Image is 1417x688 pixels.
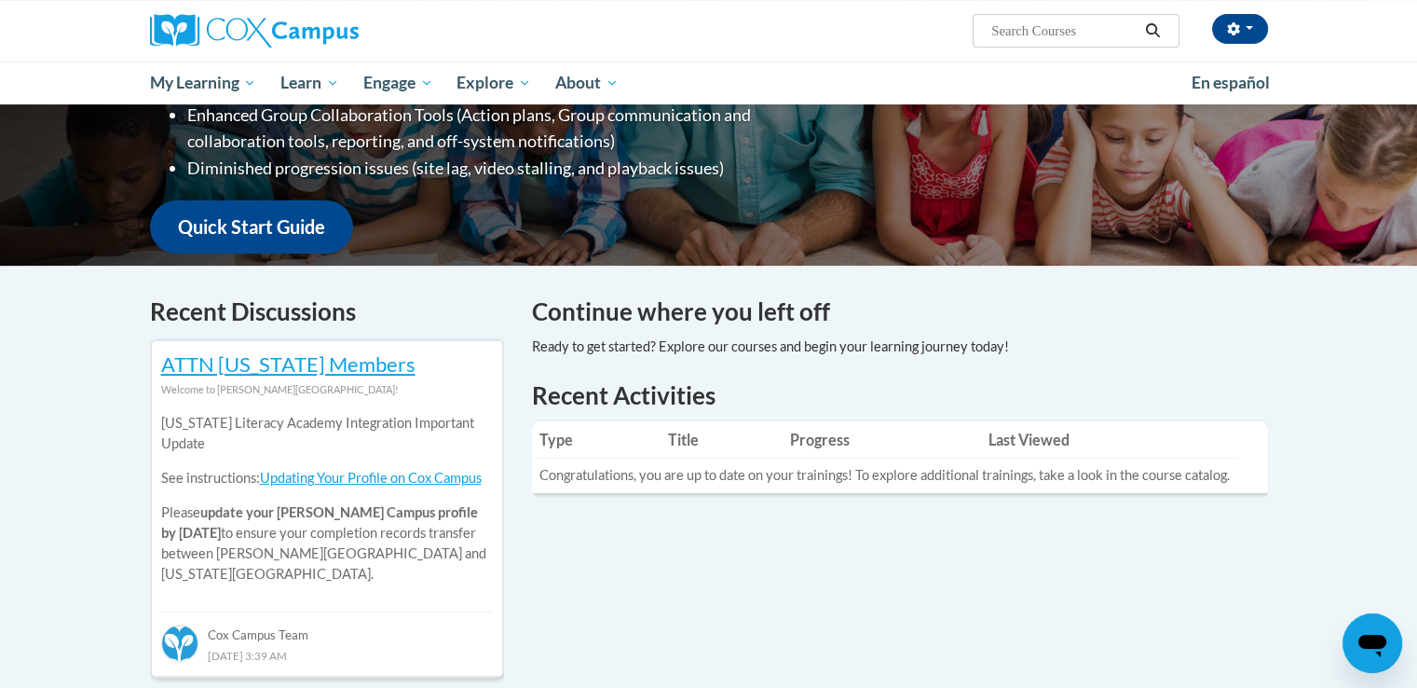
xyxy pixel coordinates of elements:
li: Diminished progression issues (site lag, video stalling, and playback issues) [187,155,825,182]
a: My Learning [138,62,269,104]
a: Cox Campus [150,14,504,48]
th: Last Viewed [981,421,1237,459]
a: Updating Your Profile on Cox Campus [260,470,482,486]
span: Learn [280,72,339,94]
img: Cox Campus Team [161,625,198,662]
li: Enhanced Group Collaboration Tools (Action plans, Group communication and collaboration tools, re... [187,102,825,156]
h1: Recent Activities [532,378,1268,412]
h4: Recent Discussions [150,294,504,330]
a: Quick Start Guide [150,200,353,254]
p: See instructions: [161,468,493,488]
p: [US_STATE] Literacy Academy Integration Important Update [161,413,493,454]
div: Cox Campus Team [161,612,493,645]
div: Main menu [122,62,1296,104]
b: update your [PERSON_NAME] Campus profile by [DATE] [161,504,478,541]
a: ATTN [US_STATE] Members [161,351,416,377]
a: Explore [444,62,543,104]
span: My Learning [149,72,256,94]
a: About [543,62,631,104]
span: Engage [363,72,433,94]
th: Type [532,421,661,459]
th: Title [661,421,783,459]
h4: Continue where you left off [532,294,1268,330]
input: Search Courses [989,20,1138,42]
span: Explore [456,72,531,94]
span: En español [1192,73,1270,92]
div: [DATE] 3:39 AM [161,645,493,666]
a: Engage [351,62,445,104]
iframe: Button to launch messaging window [1342,613,1402,673]
div: Welcome to [PERSON_NAME][GEOGRAPHIC_DATA]! [161,379,493,400]
th: Progress [783,421,981,459]
button: Search [1138,20,1166,42]
span: About [555,72,619,94]
div: Please to ensure your completion records transfer between [PERSON_NAME][GEOGRAPHIC_DATA] and [US_... [161,400,493,599]
button: Account Settings [1212,14,1268,44]
td: Congratulations, you are up to date on your trainings! To explore additional trainings, take a lo... [532,459,1237,493]
img: Cox Campus [150,14,359,48]
a: Learn [268,62,351,104]
a: En español [1179,63,1282,103]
